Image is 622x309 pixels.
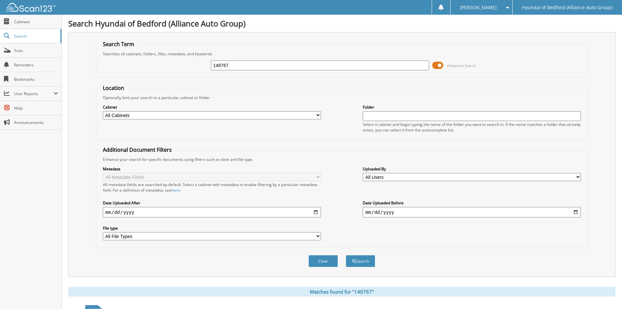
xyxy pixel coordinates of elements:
button: Search [346,255,375,267]
span: Advanced Search [447,63,476,68]
span: Reminders [14,62,58,68]
div: Optionally limit your search to a particular cabinet or folder [100,95,584,100]
input: start [103,207,321,217]
a: here [171,187,180,193]
label: File type [103,225,321,231]
label: Date Uploaded After [103,200,321,206]
span: [PERSON_NAME] [460,6,497,9]
legend: Additional Document Filters [100,146,175,153]
span: Cabinets [14,19,58,25]
h1: Search Hyundai of Bedford (Alliance Auto Group) [68,18,615,29]
legend: Location [100,84,127,92]
span: User Reports [14,91,54,96]
div: All metadata fields are searched by default. Select a cabinet with metadata to enable filtering b... [103,182,321,193]
label: Folder [363,104,581,110]
div: Select a cabinet and begin typing the name of the folder you want to search in. If the name match... [363,122,581,133]
input: end [363,207,581,217]
img: scan123-logo-white.svg [7,3,56,12]
span: Bookmarks [14,77,58,82]
span: Search [14,33,57,39]
label: Date Uploaded Before [363,200,581,206]
span: Hyundai of Bedford (Alliance Auto Group) [522,6,613,9]
legend: Search Term [100,41,137,48]
div: Searches all cabinets, folders, files, metadata, and keywords [100,51,584,57]
div: Matches found for "148767" [68,287,615,297]
div: Enhance your search for specific documents using filters such as date and file type. [100,157,584,162]
label: Uploaded By [363,166,581,172]
span: Scan [14,48,58,53]
label: Cabinet [103,104,321,110]
button: Clear [309,255,338,267]
label: Metadata [103,166,321,172]
span: Announcements [14,120,58,125]
span: Help [14,105,58,111]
